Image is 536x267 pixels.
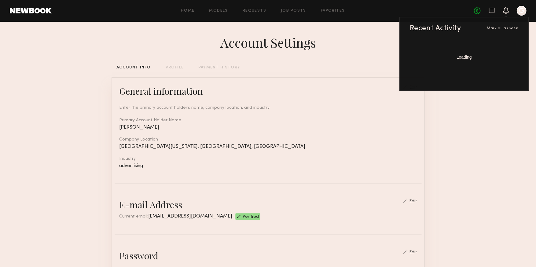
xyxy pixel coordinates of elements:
[321,9,345,13] a: Favorites
[281,9,306,13] a: Job Posts
[119,157,417,161] div: Industry
[516,6,526,16] a: G
[119,118,417,123] div: Primary Account Holder Name
[119,213,232,220] div: Current email:
[119,163,417,169] div: advertising
[165,66,183,70] div: PROFILE
[209,9,228,13] a: Models
[116,66,151,70] div: ACCOUNT INFO
[198,66,240,70] div: PAYMENT HISTORY
[243,9,266,13] a: Requests
[409,25,461,32] div: Recent Activity
[119,104,417,111] div: Enter the primary account holder’s name, company location, and industry
[119,199,182,211] div: E-mail Address
[456,55,472,59] span: Loading
[181,9,195,13] a: Home
[119,144,417,149] div: [GEOGRAPHIC_DATA][US_STATE], [GEOGRAPHIC_DATA], [GEOGRAPHIC_DATA]
[119,125,417,130] div: [PERSON_NAME]
[119,85,203,97] div: General information
[486,27,518,30] span: Mark all as seen
[409,199,417,203] div: Edit
[119,137,417,142] div: Company Location
[243,215,259,220] span: Verified
[409,250,417,254] div: Edit
[148,214,232,219] span: [EMAIL_ADDRESS][DOMAIN_NAME]
[220,34,316,51] div: Account Settings
[119,250,158,262] div: Password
